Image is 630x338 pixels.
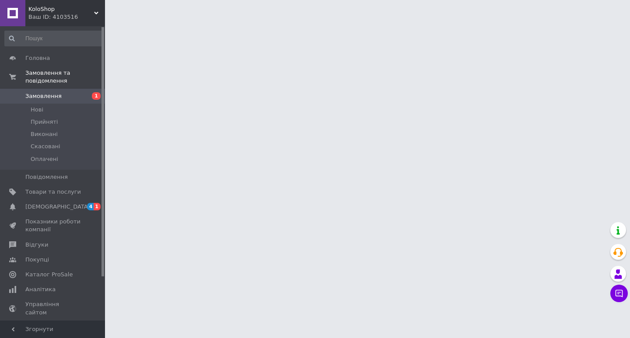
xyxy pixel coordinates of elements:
[31,155,58,163] span: Оплачені
[31,118,58,126] span: Прийняті
[31,143,60,150] span: Скасовані
[87,203,94,210] span: 4
[25,218,81,233] span: Показники роботи компанії
[25,241,48,249] span: Відгуки
[25,173,68,181] span: Повідомлення
[4,31,103,46] input: Пошук
[28,5,94,13] span: KoloShop
[25,188,81,196] span: Товари та послуги
[25,300,81,316] span: Управління сайтом
[25,69,105,85] span: Замовлення та повідомлення
[25,256,49,264] span: Покупці
[31,106,43,114] span: Нові
[94,203,101,210] span: 1
[25,54,50,62] span: Головна
[25,203,90,211] span: [DEMOGRAPHIC_DATA]
[25,92,62,100] span: Замовлення
[31,130,58,138] span: Виконані
[92,92,101,100] span: 1
[610,285,628,302] button: Чат з покупцем
[25,271,73,279] span: Каталог ProSale
[25,286,56,293] span: Аналітика
[28,13,105,21] div: Ваш ID: 4103516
